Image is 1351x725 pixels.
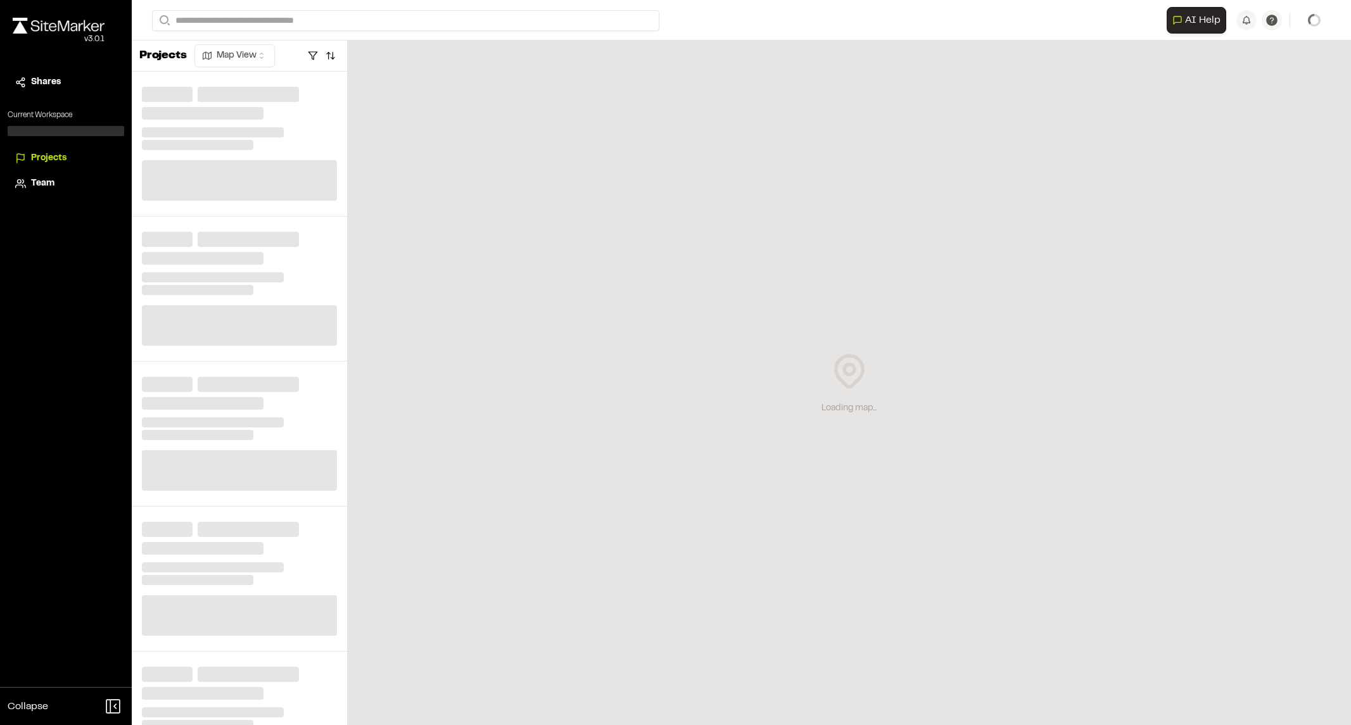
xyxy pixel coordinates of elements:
[15,151,117,165] a: Projects
[13,34,105,45] div: Oh geez...please don't...
[1167,7,1231,34] div: Open AI Assistant
[15,177,117,191] a: Team
[152,10,175,31] button: Search
[13,18,105,34] img: rebrand.png
[8,699,48,714] span: Collapse
[15,75,117,89] a: Shares
[1167,7,1226,34] button: Open AI Assistant
[31,151,67,165] span: Projects
[139,47,187,65] p: Projects
[31,177,54,191] span: Team
[8,110,124,121] p: Current Workspace
[1185,13,1221,28] span: AI Help
[821,401,877,415] div: Loading map...
[31,75,61,89] span: Shares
